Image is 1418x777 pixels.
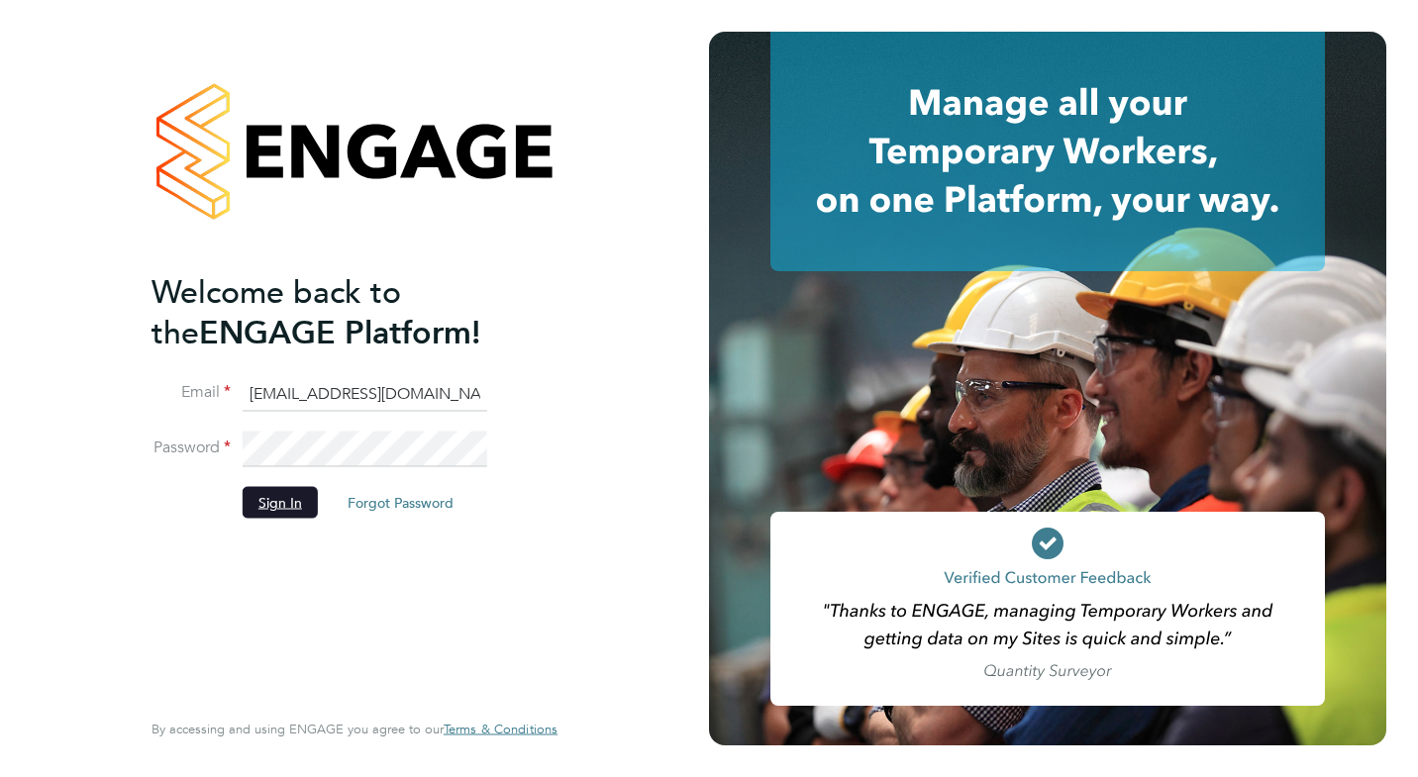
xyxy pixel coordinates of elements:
[332,486,469,518] button: Forgot Password
[243,486,318,518] button: Sign In
[152,721,557,737] span: By accessing and using ENGAGE you agree to our
[152,437,231,458] label: Password
[152,271,538,352] h2: ENGAGE Platform!
[243,376,487,412] input: Enter your work email...
[152,382,231,403] label: Email
[152,272,401,351] span: Welcome back to the
[444,722,557,737] a: Terms & Conditions
[444,721,557,737] span: Terms & Conditions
